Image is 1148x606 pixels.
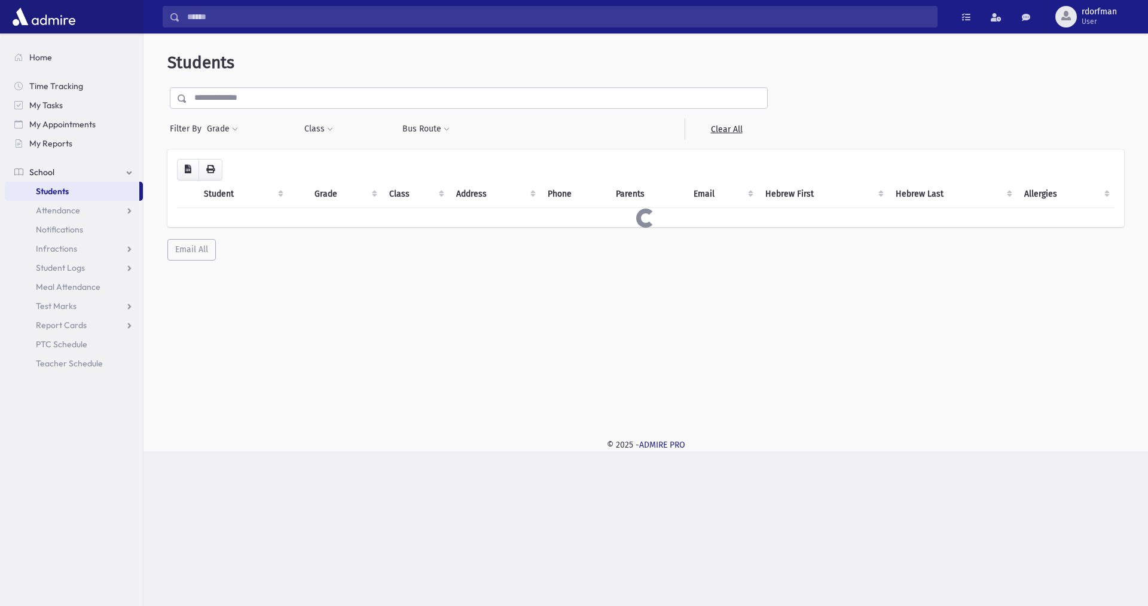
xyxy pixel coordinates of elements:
button: Grade [206,118,239,140]
a: Teacher Schedule [5,354,143,373]
span: PTC Schedule [36,339,87,350]
button: Bus Route [402,118,450,140]
a: Home [5,48,143,67]
span: Test Marks [36,301,77,311]
th: Phone [541,180,609,208]
input: Search [180,6,937,27]
th: Hebrew First [758,180,889,208]
span: rdorfman [1082,7,1117,17]
span: My Reports [29,138,72,149]
button: CSV [177,159,199,180]
a: Infractions [5,239,143,258]
a: Clear All [685,118,768,140]
th: Allergies [1017,180,1115,208]
img: AdmirePro [10,5,78,29]
a: My Reports [5,134,143,153]
a: Time Tracking [5,76,143,96]
th: Email [686,180,758,208]
a: Attendance [5,201,143,220]
a: PTC Schedule [5,335,143,354]
a: Meal Attendance [5,277,143,296]
th: Parents [609,180,686,208]
div: © 2025 - [163,439,1129,451]
span: Students [167,53,234,72]
span: Student Logs [36,262,85,273]
span: Notifications [36,224,83,235]
a: Students [5,182,139,201]
span: Attendance [36,205,80,216]
button: Email All [167,239,216,261]
a: ADMIRE PRO [639,440,685,450]
th: Hebrew Last [889,180,1017,208]
span: Report Cards [36,320,87,330]
th: Student [197,180,288,208]
a: Report Cards [5,316,143,335]
a: My Tasks [5,96,143,115]
button: Print [199,159,222,180]
span: My Tasks [29,100,63,111]
a: Test Marks [5,296,143,316]
span: Home [29,52,52,63]
a: Student Logs [5,258,143,277]
th: Class [382,180,449,208]
span: Infractions [36,243,77,254]
a: Notifications [5,220,143,239]
th: Grade [307,180,382,208]
span: Filter By [170,123,206,135]
span: Time Tracking [29,81,83,91]
th: Address [449,180,541,208]
span: Meal Attendance [36,281,100,292]
span: Students [36,186,69,197]
a: School [5,163,143,182]
button: Class [304,118,334,140]
span: School [29,167,54,177]
span: My Appointments [29,119,96,130]
span: User [1082,17,1117,26]
span: Teacher Schedule [36,358,103,369]
a: My Appointments [5,115,143,134]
